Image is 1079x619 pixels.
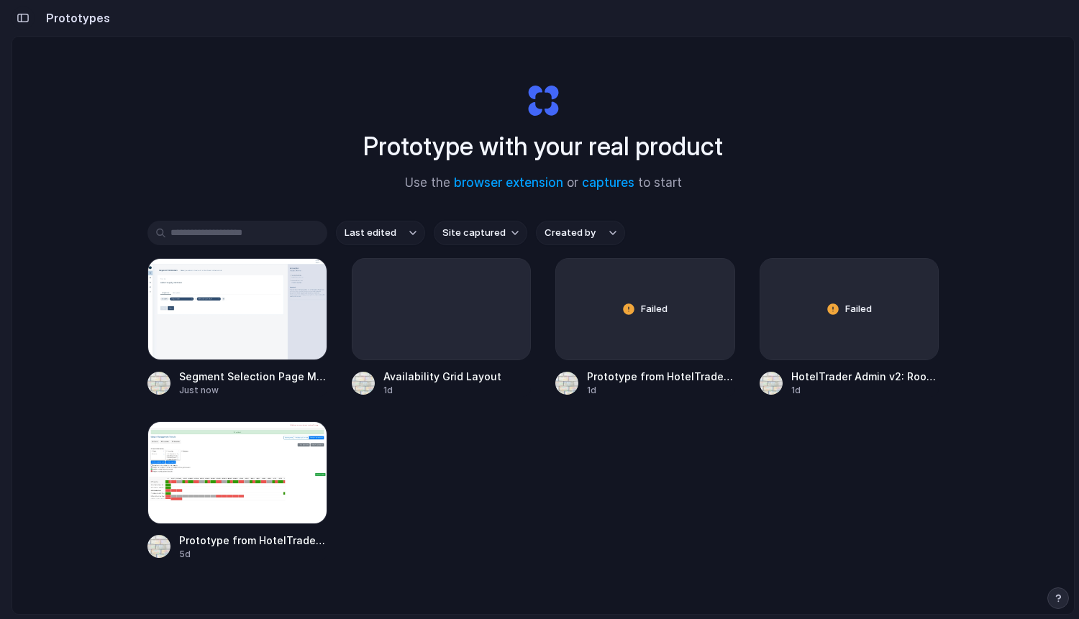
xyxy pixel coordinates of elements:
div: 1d [383,384,532,397]
a: captures [582,175,634,190]
span: Availability Grid Layout [383,369,532,384]
h1: Prototype with your real product [363,127,723,165]
span: Failed [845,302,872,316]
div: Just now [179,384,327,397]
a: FailedHotelTrader Admin v2: Room Type Filter1d [760,258,939,397]
span: Created by [545,226,596,240]
button: Site captured [434,221,527,245]
a: Availability Grid Layout1d [352,258,532,397]
a: Prototype from HotelTrader Admin v3Prototype from HotelTrader Admin v35d [147,421,327,560]
div: 1d [587,384,735,397]
span: Failed [641,302,668,316]
span: Use the or to start [405,174,682,193]
span: Segment Selection Page Modification [179,369,327,384]
span: Last edited [345,226,396,240]
button: Last edited [336,221,425,245]
a: browser extension [454,175,563,190]
a: Segment Selection Page ModificationSegment Selection Page ModificationJust now [147,258,327,397]
span: Prototype from HotelTrader Admin [587,369,735,384]
span: Site captured [442,226,506,240]
a: FailedPrototype from HotelTrader Admin1d [555,258,735,397]
span: HotelTrader Admin v2: Room Type Filter [791,369,939,384]
div: 5d [179,548,327,561]
div: 1d [791,384,939,397]
h2: Prototypes [40,9,110,27]
span: Prototype from HotelTrader Admin v3 [179,533,327,548]
button: Created by [536,221,625,245]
